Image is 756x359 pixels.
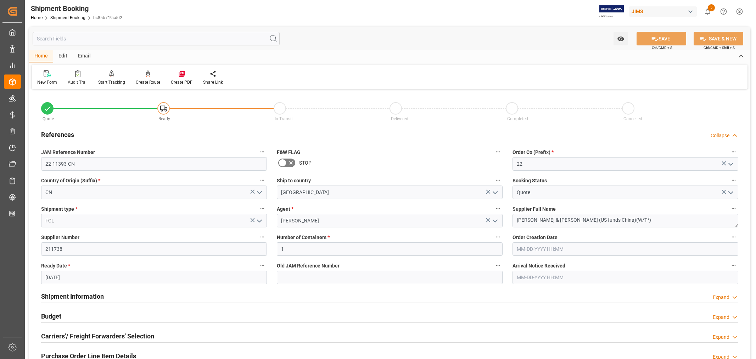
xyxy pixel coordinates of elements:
button: open menu [489,187,500,198]
span: Agent [277,205,293,213]
button: Country of Origin (Suffix) * [258,176,267,185]
span: Booking Status [513,177,547,184]
input: MM-DD-YYYY [41,271,267,284]
button: open menu [614,32,628,45]
div: Share Link [203,79,223,85]
span: Delivered [391,116,408,121]
button: open menu [489,215,500,226]
span: Supplier Number [41,234,79,241]
span: STOP [299,159,312,167]
span: Cancelled [623,116,642,121]
button: SAVE [637,32,686,45]
span: Country of Origin (Suffix) [41,177,100,184]
button: Shipment type * [258,204,267,213]
span: Ship to country [277,177,311,184]
button: open menu [725,159,736,170]
div: New Form [37,79,57,85]
button: Number of Containers * [493,232,503,242]
div: Start Tracking [98,79,125,85]
h2: References [41,130,74,139]
div: Expand [713,314,729,321]
div: Create PDF [171,79,192,85]
button: Supplier Number [258,232,267,242]
button: JIMS [629,5,700,18]
input: Type to search/select [41,186,267,199]
input: Search Fields [33,32,280,45]
div: Collapse [711,132,729,139]
button: Ship to country [493,176,503,185]
button: Order Creation Date [729,232,738,242]
button: show 5 new notifications [700,4,716,20]
div: Create Route [136,79,160,85]
span: In-Transit [275,116,293,121]
span: Order Co (Prefix) [513,149,554,156]
span: Old JAM Reference Number [277,262,340,270]
button: open menu [254,187,264,198]
span: Shipment type [41,205,77,213]
span: Ready Date [41,262,70,270]
input: MM-DD-YYYY HH:MM [513,242,738,256]
button: Help Center [716,4,732,20]
div: JIMS [629,6,697,17]
a: Home [31,15,43,20]
textarea: [PERSON_NAME] & [PERSON_NAME] (US funds China)(W/T*)- [513,214,738,227]
button: Booking Status [729,176,738,185]
button: F&W FLAG [493,147,503,156]
button: Old JAM Reference Number [493,261,503,270]
div: Shipment Booking [31,3,122,14]
span: Quote [43,116,54,121]
img: Exertis%20JAM%20-%20Email%20Logo.jpg_1722504956.jpg [599,5,624,18]
h2: Shipment Information [41,292,104,301]
span: Arrival Notice Received [513,262,565,270]
div: Home [29,50,53,62]
button: Supplier Full Name [729,204,738,213]
button: Order Co (Prefix) * [729,147,738,156]
div: Edit [53,50,73,62]
div: Audit Trail [68,79,88,85]
button: SAVE & NEW [694,32,743,45]
div: Expand [713,333,729,341]
span: Ctrl/CMD + Shift + S [704,45,735,50]
button: JAM Reference Number [258,147,267,156]
span: Order Creation Date [513,234,558,241]
span: JAM Reference Number [41,149,95,156]
span: Number of Containers [277,234,330,241]
span: Completed [507,116,528,121]
span: Ready [158,116,170,121]
div: Email [73,50,96,62]
button: Ready Date * [258,261,267,270]
a: Shipment Booking [50,15,85,20]
h2: Budget [41,311,61,321]
div: Expand [713,294,729,301]
button: open menu [254,215,264,226]
h2: Carriers'/ Freight Forwarders' Selection [41,331,154,341]
input: MM-DD-YYYY HH:MM [513,271,738,284]
span: Supplier Full Name [513,205,556,213]
button: open menu [725,187,736,198]
button: Agent * [493,204,503,213]
span: F&W FLAG [277,149,301,156]
button: Arrival Notice Received [729,261,738,270]
span: Ctrl/CMD + S [652,45,672,50]
span: 5 [708,4,715,11]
